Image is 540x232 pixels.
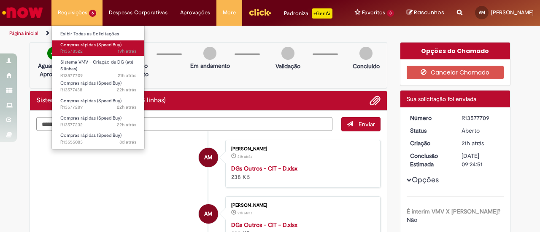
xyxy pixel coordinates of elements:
[60,122,136,128] span: R13577232
[231,147,372,152] div: [PERSON_NAME]
[33,61,74,78] p: Aguardando Aprovação
[60,80,121,86] span: Compras rápidas (Speed Buy)
[199,204,218,224] div: Arthur Nsuka Mbumi
[312,8,332,19] p: +GenAi
[479,10,485,15] span: AM
[462,114,501,122] div: R13577709
[284,8,332,19] div: Padroniza
[341,117,381,131] button: Enviar
[60,72,136,79] span: R13577709
[204,204,212,224] span: AM
[52,40,145,56] a: Aberto R13578522 : Compras rápidas (Speed Buy)
[52,114,145,129] a: Aberto R13577232 : Compras rápidas (Speed Buy)
[60,98,121,104] span: Compras rápidas (Speed Buy)
[238,211,252,216] span: 21h atrás
[407,9,444,17] a: Rascunhos
[51,25,145,149] ul: Requisições
[400,43,510,59] div: Opções do Chamado
[117,104,136,110] time: 29/09/2025 14:30:42
[414,8,444,16] span: Rascunhos
[231,221,297,229] a: DGs Outros - CIT - D.xlsx
[36,97,166,104] h2: Sistema VMV - Criação de DG (até 5 linhas) Histórico de tíquete
[462,152,501,168] div: [DATE] 09:24:51
[404,152,456,168] dt: Conclusão Estimada
[359,120,375,128] span: Enviar
[52,131,145,147] a: Aberto R13555083 : Compras rápidas (Speed Buy)
[118,72,136,79] span: 21h atrás
[60,42,121,48] span: Compras rápidas (Speed Buy)
[118,48,136,54] time: 29/09/2025 17:20:10
[109,8,167,17] span: Despesas Corporativas
[407,95,476,103] span: Sua solicitação foi enviada
[238,211,252,216] time: 29/09/2025 15:24:10
[9,30,38,37] a: Página inicial
[180,8,210,17] span: Aprovações
[238,154,252,159] span: 21h atrás
[119,139,136,145] time: 22/09/2025 13:08:21
[117,104,136,110] span: 22h atrás
[275,62,300,70] p: Validação
[60,132,121,139] span: Compras rápidas (Speed Buy)
[404,126,456,135] dt: Status
[117,122,136,128] time: 29/09/2025 14:24:26
[281,47,294,60] img: img-circle-grey.png
[231,164,372,181] div: 238 KB
[117,87,136,93] time: 29/09/2025 14:50:36
[117,87,136,93] span: 22h atrás
[231,165,297,172] a: DGs Outros - CIT - D.xlsx
[118,72,136,79] time: 29/09/2025 15:24:49
[52,29,145,39] a: Exibir Todas as Solicitações
[353,62,380,70] p: Concluído
[223,8,236,17] span: More
[248,6,271,19] img: click_logo_yellow_360x200.png
[231,203,372,208] div: [PERSON_NAME]
[118,48,136,54] span: 19h atrás
[491,9,534,16] span: [PERSON_NAME]
[36,117,332,131] textarea: Digite sua mensagem aqui...
[359,47,373,60] img: img-circle-grey.png
[58,8,87,17] span: Requisições
[462,139,484,147] span: 21h atrás
[370,95,381,106] button: Adicionar anexos
[60,87,136,93] span: R13577438
[462,139,484,147] time: 29/09/2025 15:24:48
[60,48,136,55] span: R13578522
[404,139,456,147] dt: Criação
[407,216,417,224] span: Não
[199,148,218,167] div: Arthur Nsuka Mbumi
[407,208,500,215] b: É interim VMV X [PERSON_NAME]?
[362,8,385,17] span: Favoritos
[387,10,394,17] span: 3
[238,154,252,159] time: 29/09/2025 15:24:41
[203,47,216,60] img: img-circle-grey.png
[60,115,121,121] span: Compras rápidas (Speed Buy)
[89,10,96,17] span: 6
[1,4,44,21] img: ServiceNow
[60,104,136,111] span: R13577289
[52,58,145,76] a: Aberto R13577709 : Sistema VMV - Criação de DG (até 5 linhas)
[407,66,504,79] button: Cancelar Chamado
[190,61,230,70] p: Em andamento
[47,47,60,60] img: check-circle-green.png
[462,126,501,135] div: Aberto
[6,26,354,41] ul: Trilhas de página
[404,114,456,122] dt: Número
[117,122,136,128] span: 22h atrás
[52,79,145,94] a: Aberto R13577438 : Compras rápidas (Speed Buy)
[52,96,145,112] a: Aberto R13577289 : Compras rápidas (Speed Buy)
[60,59,133,72] span: Sistema VMV - Criação de DG (até 5 linhas)
[462,139,501,147] div: 29/09/2025 15:24:48
[204,147,212,168] span: AM
[60,139,136,146] span: R13555083
[119,139,136,145] span: 8d atrás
